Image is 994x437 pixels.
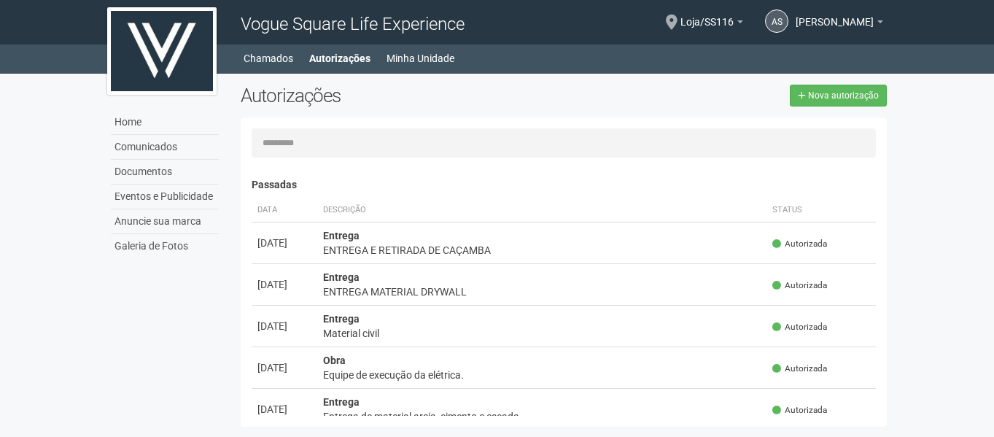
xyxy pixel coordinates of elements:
[111,185,219,209] a: Eventos e Publicidade
[323,326,761,341] div: Material civil
[111,110,219,135] a: Home
[323,313,360,325] strong: Entrega
[772,238,827,250] span: Autorizada
[257,319,311,333] div: [DATE]
[796,2,874,28] span: andre silva de castro
[241,85,553,107] h2: Autorizações
[323,368,761,382] div: Equipe de execução da elétrica.
[257,236,311,250] div: [DATE]
[808,90,879,101] span: Nova autorização
[772,363,827,375] span: Autorizada
[244,48,293,69] a: Chamados
[772,279,827,292] span: Autorizada
[323,355,346,366] strong: Obra
[107,7,217,95] img: logo.jpg
[796,18,883,30] a: [PERSON_NAME]
[323,230,360,241] strong: Entrega
[111,160,219,185] a: Documentos
[323,271,360,283] strong: Entrega
[680,2,734,28] span: Loja/SS116
[766,198,876,223] th: Status
[111,135,219,160] a: Comunicados
[772,404,827,417] span: Autorizada
[323,285,761,299] div: ENTREGA MATERIAL DRYWALL
[252,179,877,190] h4: Passadas
[323,409,761,424] div: Entrega de material areia, cimento e escada
[111,209,219,234] a: Anuncie sua marca
[257,402,311,417] div: [DATE]
[387,48,454,69] a: Minha Unidade
[257,277,311,292] div: [DATE]
[241,14,465,34] span: Vogue Square Life Experience
[257,360,311,375] div: [DATE]
[323,396,360,408] strong: Entrega
[317,198,767,223] th: Descrição
[309,48,370,69] a: Autorizações
[111,234,219,258] a: Galeria de Fotos
[765,9,788,33] a: as
[790,85,887,107] a: Nova autorização
[772,321,827,333] span: Autorizada
[252,198,317,223] th: Data
[680,18,743,30] a: Loja/SS116
[323,243,761,258] div: ENTREGA E RETIRADA DE CAÇAMBA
